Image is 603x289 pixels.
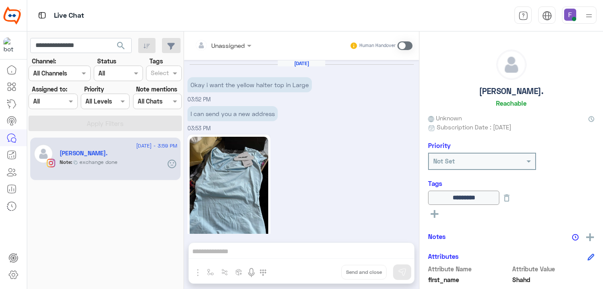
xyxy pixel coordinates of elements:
span: first_name [428,275,511,284]
img: notes [572,234,579,241]
span: Shahd [512,275,595,284]
a: tab [514,6,532,25]
button: Send and close [341,265,387,280]
span: Subscription Date : [DATE] [437,123,511,132]
label: Priority [84,85,104,94]
img: tab [518,11,528,21]
label: Channel: [32,57,56,66]
span: exchange done [79,158,117,166]
img: tab [542,11,552,21]
span: Attribute Name [428,264,511,273]
span: [DATE] - 3:59 PM [136,142,177,150]
img: profile [584,10,594,21]
span: Unknown [428,113,462,123]
img: defaultAdmin.png [497,50,526,79]
span: search [116,41,126,51]
h6: Reachable [496,99,527,107]
h5: Shahd Mostafa. [60,150,108,157]
p: 20/8/2025, 3:52 PM [187,77,312,92]
img: Logo [3,6,21,25]
div: Select [149,68,169,79]
b: Note [60,159,71,165]
img: add [586,233,594,241]
label: Assigned to: [32,85,67,94]
h6: Notes [428,232,446,240]
label: Status [97,57,116,66]
span: 03:53 PM [187,125,211,132]
p: 20/8/2025, 3:53 PM [187,106,278,121]
button: Apply Filters [29,116,182,131]
img: Instagram [47,159,55,167]
img: tab [37,10,48,21]
h6: Priority [428,141,451,149]
label: Tags [149,57,163,66]
label: Note mentions [136,85,177,94]
h6: Attributes [428,252,459,260]
p: Live Chat [54,10,84,22]
b: : [71,159,80,165]
img: 317874714732967 [3,38,19,53]
img: defaultAdmin.png [34,144,53,163]
img: userImage [564,9,576,21]
h5: [PERSON_NAME]. [479,86,543,96]
span: Attribute Value [512,264,595,273]
span: 03:52 PM [187,96,211,103]
small: Human Handover [359,42,396,49]
h6: [DATE] [278,60,325,66]
h6: Tags [428,179,594,187]
button: search [111,38,132,57]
